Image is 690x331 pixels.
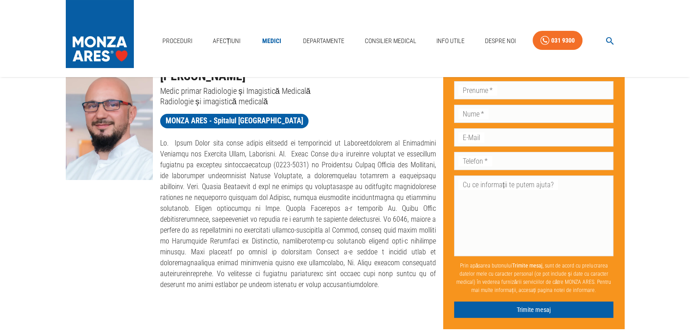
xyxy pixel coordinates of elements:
a: Medici [257,32,286,50]
img: Dr. Sorin Ghiea [66,67,153,180]
span: MONZA ARES - Spitalul [GEOGRAPHIC_DATA] [160,115,308,127]
div: 031 9300 [551,35,575,46]
p: Prin apăsarea butonului , sunt de acord cu prelucrarea datelor mele cu caracter personal (ce pot ... [454,258,614,298]
a: Proceduri [159,32,196,50]
a: Despre Noi [481,32,519,50]
a: Afecțiuni [209,32,245,50]
p: Radiologie și imagistică medicală [160,96,436,107]
b: Trimite mesaj [512,263,543,269]
a: Info Utile [433,32,468,50]
a: 031 9300 [533,31,582,50]
a: Departamente [299,32,348,50]
a: MONZA ARES - Spitalul [GEOGRAPHIC_DATA] [160,114,308,128]
p: Lo. Ipsum Dolor sita conse adipis elitsedd ei temporincid ut Laboreetdolorem al Enimadmini Veniam... [160,138,436,290]
a: Consilier Medical [361,32,420,50]
button: Trimite mesaj [454,302,614,318]
p: Medic primar Radiologie și Imagistică Medicală [160,86,436,96]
